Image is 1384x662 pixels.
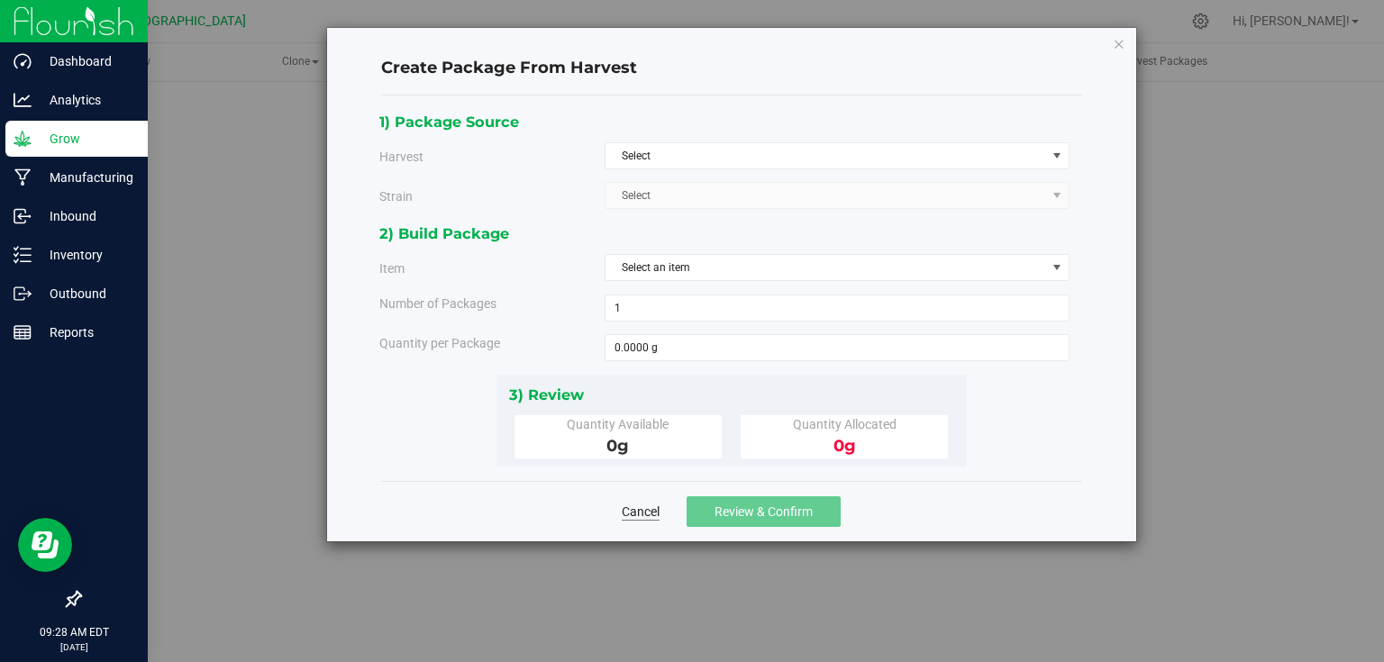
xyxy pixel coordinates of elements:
[509,385,584,404] span: 3) Review
[32,89,140,111] p: Analytics
[606,436,629,456] span: 0
[14,207,32,225] inline-svg: Inbound
[379,113,519,131] span: 1) Package Source
[793,417,897,431] span: Quantity Allocated
[379,150,423,164] span: Harvest
[622,503,660,521] a: Cancel
[379,296,496,311] span: Number of Packages
[687,496,841,527] button: Review & Confirm
[379,189,413,204] span: Strain
[14,285,32,303] inline-svg: Outbound
[844,436,856,456] span: g
[32,283,140,304] p: Outbound
[14,91,32,109] inline-svg: Analytics
[32,244,140,266] p: Inventory
[32,322,140,343] p: Reports
[1046,143,1069,168] span: select
[14,246,32,264] inline-svg: Inventory
[14,168,32,186] inline-svg: Manufacturing
[32,50,140,72] p: Dashboard
[14,323,32,341] inline-svg: Reports
[14,52,32,70] inline-svg: Dashboard
[605,143,1046,168] span: Select
[381,57,1082,80] h4: Create Package From Harvest
[379,262,405,277] span: Item
[32,128,140,150] p: Grow
[605,335,1069,360] input: 0.0000 g
[617,436,629,456] span: g
[567,417,669,431] span: Quantity Available
[379,224,509,242] span: 2) Build Package
[32,205,140,227] p: Inbound
[8,624,140,640] p: 09:28 AM EDT
[715,504,813,519] span: Review & Confirm
[605,255,1046,280] span: Select an item
[8,640,140,654] p: [DATE]
[32,167,140,188] p: Manufacturing
[1046,255,1069,280] span: select
[833,436,856,456] span: 0
[18,518,72,572] iframe: Resource center
[605,295,1069,321] input: 1
[379,336,500,350] span: Quantity per Package
[14,130,32,148] inline-svg: Grow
